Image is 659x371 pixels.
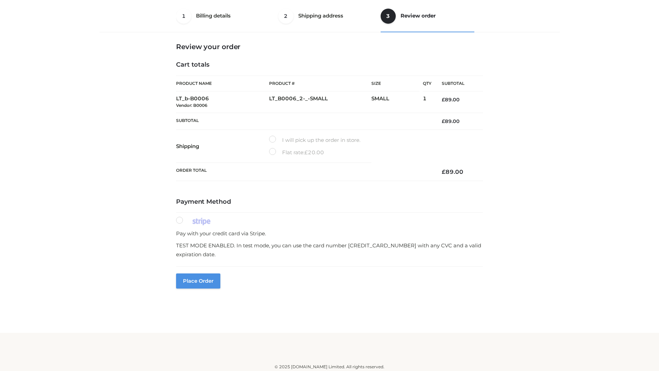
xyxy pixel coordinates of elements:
bdi: 89.00 [442,168,463,175]
span: £ [304,149,308,156]
th: Size [371,76,419,91]
button: Place order [176,273,220,289]
h3: Review your order [176,43,483,51]
th: Product Name [176,76,269,91]
label: Flat rate: [269,148,324,157]
th: Shipping [176,130,269,163]
h4: Payment Method [176,198,483,206]
span: £ [442,118,445,124]
bdi: 20.00 [304,149,324,156]
th: Subtotal [431,76,483,91]
small: Vendor: B0006 [176,103,207,108]
label: I will pick up the order in store. [269,136,360,145]
span: £ [442,168,446,175]
td: 1 [423,91,431,113]
td: LT_B0006_2-_-SMALL [269,91,371,113]
bdi: 89.00 [442,118,460,124]
td: LT_b-B0006 [176,91,269,113]
span: £ [442,97,445,103]
th: Order Total [176,163,431,181]
td: SMALL [371,91,423,113]
p: TEST MODE ENABLED. In test mode, you can use the card number [CREDIT_CARD_NUMBER] with any CVC an... [176,241,483,259]
div: © 2025 [DOMAIN_NAME] Limited. All rights reserved. [102,363,557,370]
th: Qty [423,76,431,91]
th: Product # [269,76,371,91]
p: Pay with your credit card via Stripe. [176,229,483,238]
th: Subtotal [176,113,431,130]
bdi: 89.00 [442,97,460,103]
h4: Cart totals [176,61,483,69]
